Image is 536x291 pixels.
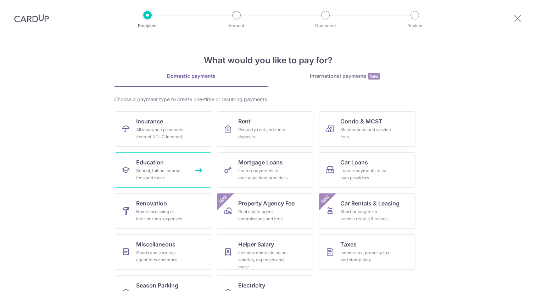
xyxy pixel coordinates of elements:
span: Car Rentals & Leasing [340,199,400,208]
div: Income tax, property tax and stamp duty [340,249,391,263]
a: Property Agency FeeReal estate agent commissions and feesNew [217,193,313,229]
span: Helper Salary [238,240,274,249]
span: Taxes [340,240,357,249]
a: EducationSchool, tuition, course fees and more [115,152,211,188]
a: RenovationHome furnishing or interior reno-expenses [115,193,211,229]
p: Review [389,22,441,29]
span: Condo & MCST [340,117,383,126]
span: Car Loans [340,158,368,167]
span: Miscellaneous [136,240,175,249]
img: CardUp [14,14,49,23]
span: Renovation [136,199,167,208]
span: Help [63,5,77,11]
p: Amount [210,22,263,29]
div: School, tuition, course fees and more [136,167,187,181]
span: Season Parking [136,281,178,290]
span: New [368,73,380,80]
div: Property rent and rental deposits [238,126,289,140]
p: Document [299,22,352,29]
a: Car Rentals & LeasingShort or long‑term vehicle rentals & leasesNew [319,193,415,229]
h4: What would you like to pay for? [114,54,422,67]
div: Choose a payment type to create one-time or recurring payments. [114,96,422,103]
a: TaxesIncome tax, property tax and stamp duty [319,234,415,270]
div: Domestic payments [114,72,268,80]
span: New [319,193,331,205]
a: Helper SalaryIncludes domestic helper salaries, expenses and more [217,234,313,270]
a: Car LoansLoan repayments to car loan providers [319,152,415,188]
div: Home furnishing or interior reno-expenses [136,208,187,222]
div: Includes domestic helper salaries, expenses and more [238,249,289,270]
div: Goods and services, agent fees and more [136,249,187,263]
div: Short or long‑term vehicle rentals & leases [340,208,391,222]
div: Loan repayments to car loan providers [340,167,391,181]
a: MiscellaneousGoods and services, agent fees and more [115,234,211,270]
p: Recipient [121,22,174,29]
a: RentProperty rent and rental deposits [217,111,313,147]
div: Loan repayments to mortgage loan providers [238,167,289,181]
div: Maintenance and service fees [340,126,391,140]
a: Mortgage LoansLoan repayments to mortgage loan providers [217,152,313,188]
span: Insurance [136,117,163,126]
a: InsuranceAll insurance premiums (except NTUC Income) [115,111,211,147]
span: New [217,193,229,205]
div: All insurance premiums (except NTUC Income) [136,126,187,140]
div: Real estate agent commissions and fees [238,208,289,222]
span: Electricity [238,281,265,290]
a: Condo & MCSTMaintenance and service fees [319,111,415,147]
span: Mortgage Loans [238,158,283,167]
span: Property Agency Fee [238,199,295,208]
span: Education [136,158,164,167]
div: International payments [268,72,422,80]
span: Rent [238,117,251,126]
